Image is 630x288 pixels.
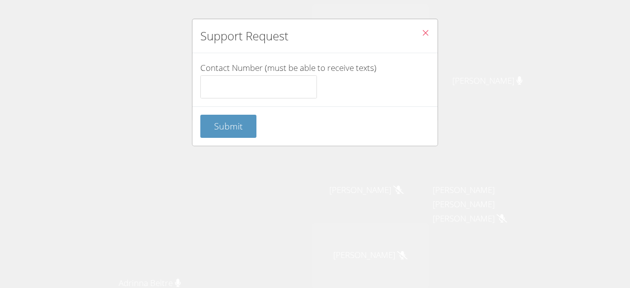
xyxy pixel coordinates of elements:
[413,19,438,49] button: Close
[200,62,430,98] label: Contact Number (must be able to receive texts)
[200,27,288,45] h2: Support Request
[200,115,256,138] button: Submit
[214,120,243,132] span: Submit
[200,75,317,99] input: Contact Number (must be able to receive texts)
